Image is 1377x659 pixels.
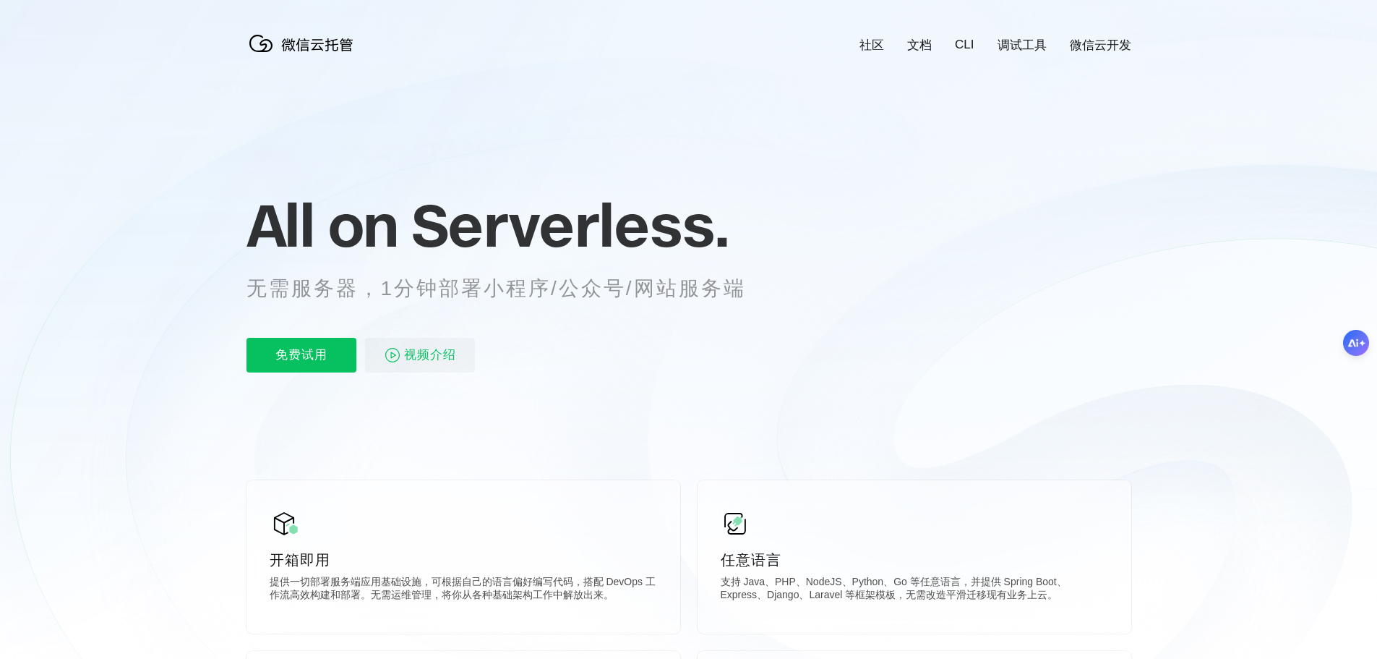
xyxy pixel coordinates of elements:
img: video_play.svg [384,346,401,364]
a: 调试工具 [998,37,1047,54]
span: All on [246,189,398,261]
p: 免费试用 [246,338,356,373]
a: 微信云开发 [1070,37,1131,54]
p: 无需服务器，1分钟部署小程序/公众号/网站服务端 [246,274,773,303]
a: 社区 [859,37,884,54]
a: CLI [955,38,974,52]
p: 任意语言 [721,550,1108,570]
a: 微信云托管 [246,48,362,60]
p: 提供一切部署服务端应用基础设施，可根据自己的语言偏好编写代码，搭配 DevOps 工作流高效构建和部署。无需运维管理，将你从各种基础架构工作中解放出来。 [270,576,657,605]
img: 微信云托管 [246,29,362,58]
a: 文档 [907,37,932,54]
span: 视频介绍 [404,338,456,373]
p: 开箱即用 [270,550,657,570]
span: Serverless. [411,189,729,261]
p: 支持 Java、PHP、NodeJS、Python、Go 等任意语言，并提供 Spring Boot、Express、Django、Laravel 等框架模板，无需改造平滑迁移现有业务上云。 [721,576,1108,605]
